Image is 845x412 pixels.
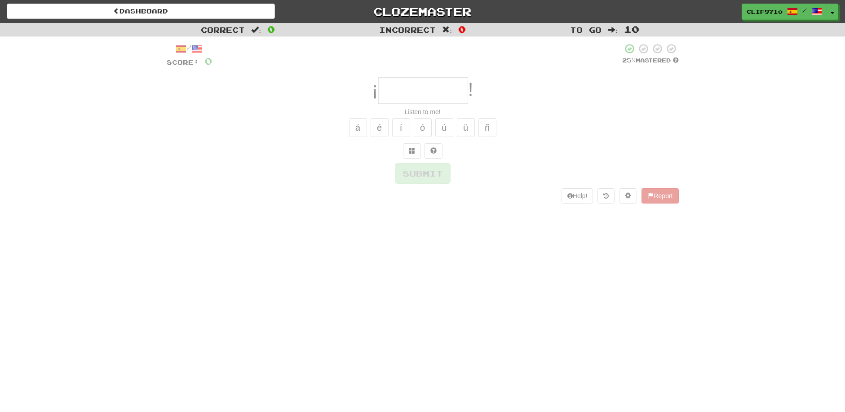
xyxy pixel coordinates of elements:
[371,118,389,137] button: é
[747,8,783,16] span: clif9710
[167,58,199,66] span: Score:
[392,118,410,137] button: í
[167,43,212,54] div: /
[403,143,421,159] button: Switch sentence to multiple choice alt+p
[478,118,496,137] button: ñ
[204,55,212,66] span: 0
[395,163,451,184] button: Submit
[597,188,615,204] button: Round history (alt+y)
[622,57,679,65] div: Mastered
[622,57,636,64] span: 25 %
[641,188,678,204] button: Report
[288,4,557,19] a: Clozemaster
[267,24,275,35] span: 0
[372,79,378,100] span: ¡
[802,7,807,13] span: /
[742,4,827,20] a: clif9710 /
[201,25,245,34] span: Correct
[251,26,261,34] span: :
[425,143,442,159] button: Single letter hint - you only get 1 per sentence and score half the points! alt+h
[457,118,475,137] button: ü
[379,25,436,34] span: Incorrect
[608,26,618,34] span: :
[624,24,639,35] span: 10
[570,25,602,34] span: To go
[414,118,432,137] button: ó
[349,118,367,137] button: á
[458,24,466,35] span: 0
[468,79,473,100] span: !
[435,118,453,137] button: ú
[167,107,679,116] div: Listen to me!
[442,26,452,34] span: :
[7,4,275,19] a: Dashboard
[562,188,593,204] button: Help!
